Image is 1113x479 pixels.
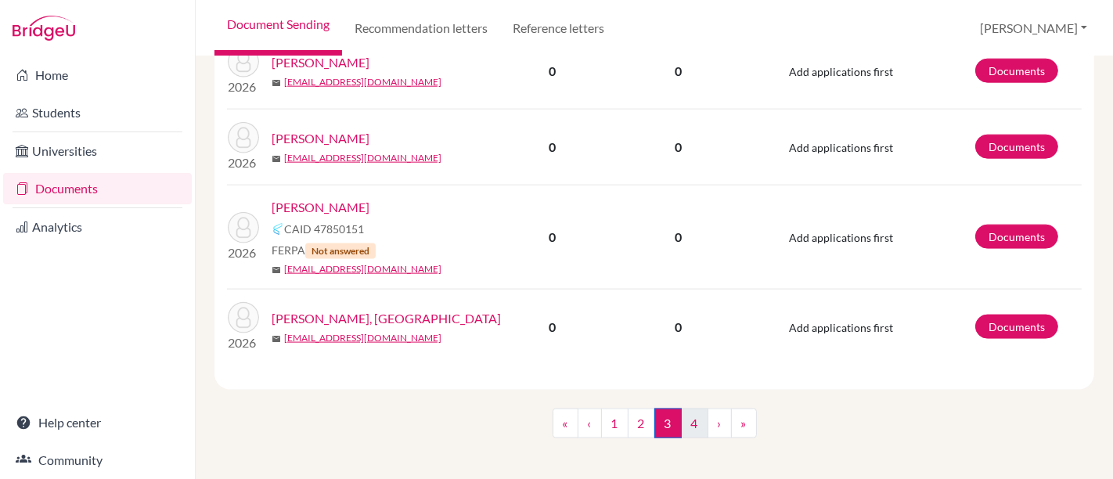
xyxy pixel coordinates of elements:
[228,302,259,333] img: Tavares, Carolina
[549,319,556,334] b: 0
[578,409,602,438] a: ‹
[606,62,751,81] p: 0
[284,331,441,345] a: [EMAIL_ADDRESS][DOMAIN_NAME]
[973,13,1094,43] button: [PERSON_NAME]
[272,129,369,148] a: [PERSON_NAME]
[606,318,751,337] p: 0
[549,229,556,244] b: 0
[228,212,259,243] img: Solorzano, Leonardo
[3,445,192,476] a: Community
[628,409,655,438] a: 2
[272,223,284,236] img: Common App logo
[272,198,369,217] a: [PERSON_NAME]
[3,173,192,204] a: Documents
[975,135,1058,159] a: Documents
[606,138,751,157] p: 0
[3,407,192,438] a: Help center
[789,141,893,154] span: Add applications first
[272,265,281,275] span: mail
[228,77,259,96] p: 2026
[272,154,281,164] span: mail
[272,309,501,328] a: [PERSON_NAME], [GEOGRAPHIC_DATA]
[13,16,75,41] img: Bridge-U
[3,97,192,128] a: Students
[284,262,441,276] a: [EMAIL_ADDRESS][DOMAIN_NAME]
[228,122,259,153] img: Sidahmed, Nada
[284,75,441,89] a: [EMAIL_ADDRESS][DOMAIN_NAME]
[272,78,281,88] span: mail
[789,65,893,78] span: Add applications first
[3,59,192,91] a: Home
[708,409,732,438] a: ›
[789,231,893,244] span: Add applications first
[228,243,259,262] p: 2026
[3,211,192,243] a: Analytics
[549,63,556,78] b: 0
[731,409,757,438] a: »
[305,243,376,259] span: Not answered
[228,333,259,352] p: 2026
[654,409,682,438] span: 3
[549,139,556,154] b: 0
[272,242,376,259] span: FERPA
[284,151,441,165] a: [EMAIL_ADDRESS][DOMAIN_NAME]
[975,225,1058,249] a: Documents
[681,409,708,438] a: 4
[975,59,1058,83] a: Documents
[272,53,369,72] a: [PERSON_NAME]
[272,334,281,344] span: mail
[975,315,1058,339] a: Documents
[601,409,629,438] a: 1
[553,409,757,451] nav: ...
[606,228,751,247] p: 0
[553,409,578,438] a: «
[284,221,364,237] span: CAID 47850151
[789,321,893,334] span: Add applications first
[3,135,192,167] a: Universities
[228,153,259,172] p: 2026
[228,46,259,77] img: Saragoussi, Max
